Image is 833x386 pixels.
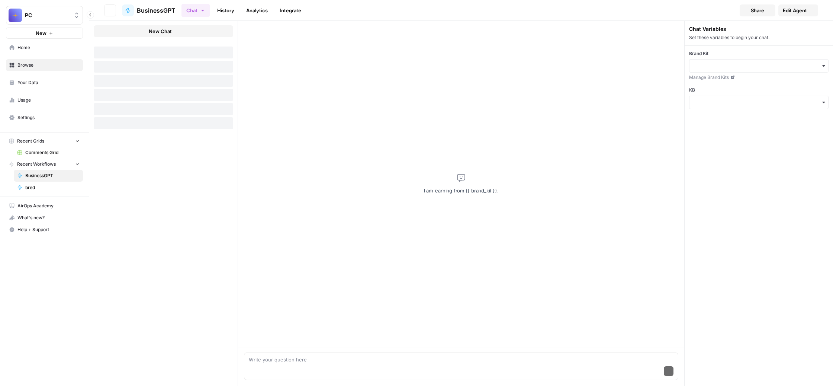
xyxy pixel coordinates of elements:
a: Analytics [242,4,272,16]
a: Home [6,42,83,54]
a: Usage [6,94,83,106]
button: Chat [181,4,210,17]
span: Comments Grid [25,149,80,156]
span: Settings [17,114,80,121]
label: Brand Kit [689,50,829,57]
a: bred [14,182,83,194]
span: Edit Agent [783,7,807,14]
a: History [213,4,239,16]
span: BusinessGPT [137,6,176,15]
button: Share [740,4,775,16]
a: Edit Agent [778,4,818,16]
span: Usage [17,97,80,103]
button: Workspace: PC [6,6,83,25]
p: I am learning from {{ brand_kit }}. [424,187,499,195]
span: Help + Support [17,226,80,233]
div: Set these variables to begin your chat. [689,34,829,41]
a: BusinessGPT [14,170,83,182]
span: bred [25,184,80,191]
div: Chat Variables [689,25,829,33]
span: PC [25,12,70,19]
button: New Chat [94,25,233,37]
span: AirOps Academy [17,202,80,209]
div: What's new? [6,212,83,223]
a: Comments Grid [14,147,83,159]
span: Your Data [17,79,80,86]
span: New [36,29,46,37]
span: Recent Grids [17,138,44,144]
span: Recent Workflows [17,161,56,168]
button: Recent Workflows [6,159,83,170]
span: New Chat [149,28,172,35]
label: KB [689,87,829,93]
a: AirOps Academy [6,200,83,212]
a: Settings [6,112,83,124]
span: BusinessGPT [25,172,80,179]
img: PC Logo [9,9,22,22]
button: What's new? [6,212,83,224]
button: Recent Grids [6,135,83,147]
button: Help + Support [6,224,83,236]
a: BusinessGPT [122,4,176,16]
a: Manage Brand Kits [689,74,829,81]
span: Browse [17,62,80,68]
span: Share [751,7,764,14]
span: Home [17,44,80,51]
button: New [6,28,83,39]
a: Integrate [275,4,306,16]
a: Browse [6,59,83,71]
a: Your Data [6,77,83,89]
